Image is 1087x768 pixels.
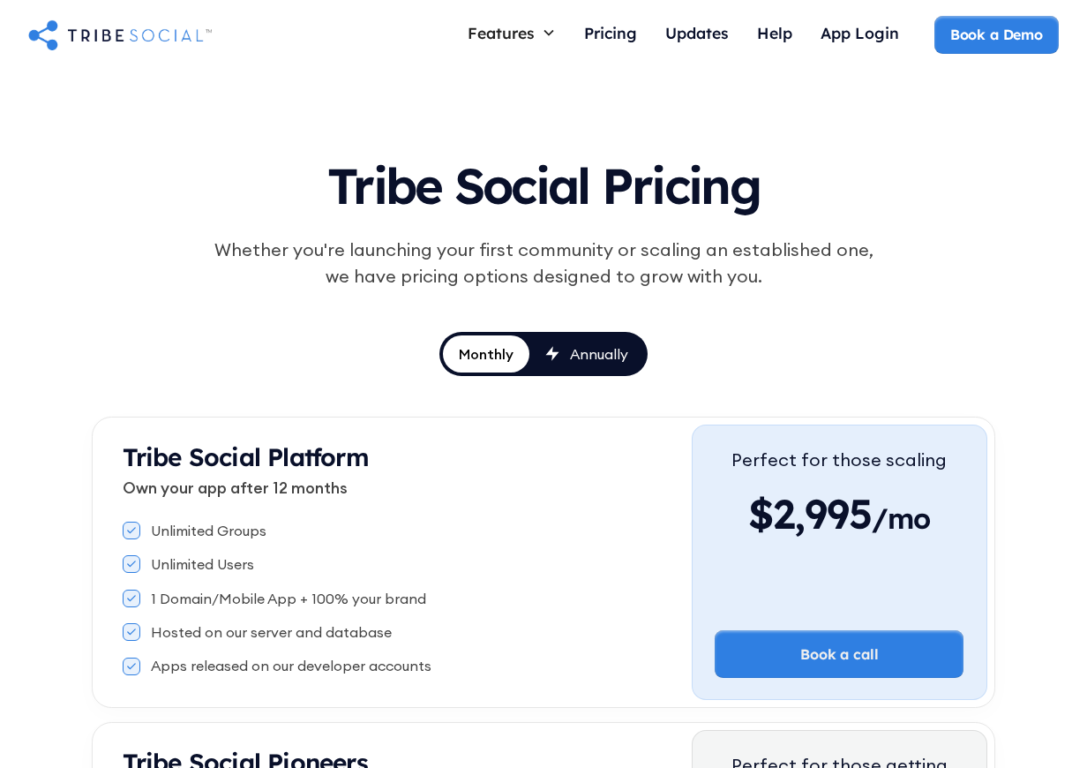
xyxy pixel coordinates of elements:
div: Pricing [584,23,637,42]
div: 1 Domain/Mobile App + 100% your brand [151,589,426,608]
div: Apps released on our developer accounts [151,656,431,675]
div: Features [454,16,570,49]
a: Book a Demo [934,16,1059,53]
div: Updates [665,23,729,42]
div: Whether you're launching your first community or scaling an established one, we have pricing opti... [205,237,882,290]
div: Features [468,23,535,42]
div: Monthly [459,344,514,364]
div: Unlimited Groups [151,521,266,540]
a: Help [743,16,806,54]
h1: Tribe Social Pricing [134,141,953,222]
span: /mo [872,501,931,545]
p: Own your app after 12 months [123,476,692,500]
div: App Login [821,23,899,42]
div: Hosted on our server and database [151,622,392,642]
a: App Login [806,16,913,54]
div: Help [757,23,792,42]
div: Perfect for those scaling [731,447,947,473]
div: $2,995 [731,487,947,540]
div: Annually [570,344,628,364]
a: home [28,17,212,52]
div: Unlimited Users [151,554,254,574]
strong: Tribe Social Platform [123,441,369,472]
a: Pricing [570,16,651,54]
a: Book a call [715,630,963,678]
a: Updates [651,16,743,54]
